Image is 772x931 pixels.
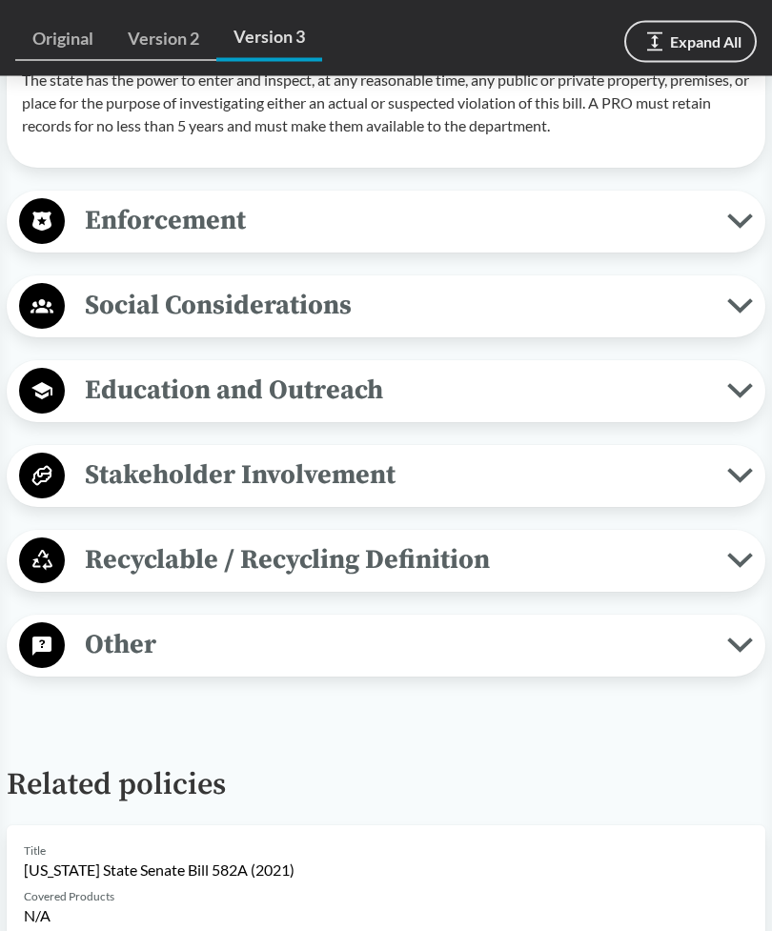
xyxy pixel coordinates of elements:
span: Covered Products [24,889,114,906]
button: Social Considerations [13,283,759,332]
h2: Related policies [7,723,765,803]
span: Other [65,624,727,667]
button: Recyclable / Recycling Definition [13,537,759,586]
span: [US_STATE] State Senate Bill 582A (2021) [24,860,295,881]
button: Enforcement [13,198,759,247]
span: N/A [24,907,51,925]
span: Enforcement [65,200,727,243]
button: Other [13,622,759,671]
a: Original [15,17,111,61]
button: Stakeholder Involvement [13,453,759,501]
span: Social Considerations [65,285,727,328]
p: The state has the power to enter and inspect, at any reasonable time, any public or private prope... [22,70,750,138]
button: Expand All [624,21,757,63]
span: Recyclable / Recycling Definition [65,539,727,582]
button: Education and Outreach [13,368,759,416]
span: Education and Outreach [65,370,727,413]
a: Version 2 [111,17,216,61]
span: Stakeholder Involvement [65,455,727,497]
a: Version 3 [216,15,322,62]
span: Title [24,843,46,860]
